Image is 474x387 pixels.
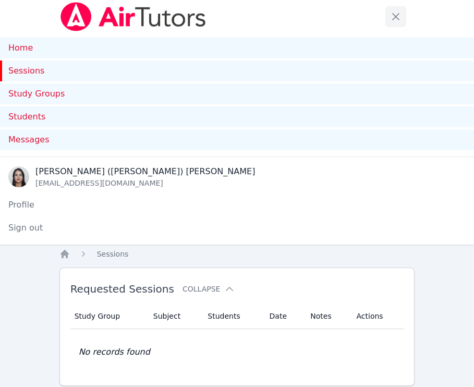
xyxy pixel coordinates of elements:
span: Requested Sessions [70,283,174,295]
th: Notes [304,304,350,329]
a: Sessions [97,249,129,259]
th: Subject [147,304,202,329]
th: Actions [350,304,404,329]
td: No records found [70,329,404,375]
div: [PERSON_NAME] ([PERSON_NAME]) [PERSON_NAME] [35,165,255,178]
span: Sessions [97,250,129,258]
th: Study Group [70,304,147,329]
th: Date [263,304,305,329]
div: [EMAIL_ADDRESS][DOMAIN_NAME] [35,178,255,188]
img: Air Tutors [59,2,207,31]
button: Collapse [183,284,235,294]
th: Students [201,304,263,329]
nav: Breadcrumb [59,249,415,259]
span: Messages [8,134,49,146]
